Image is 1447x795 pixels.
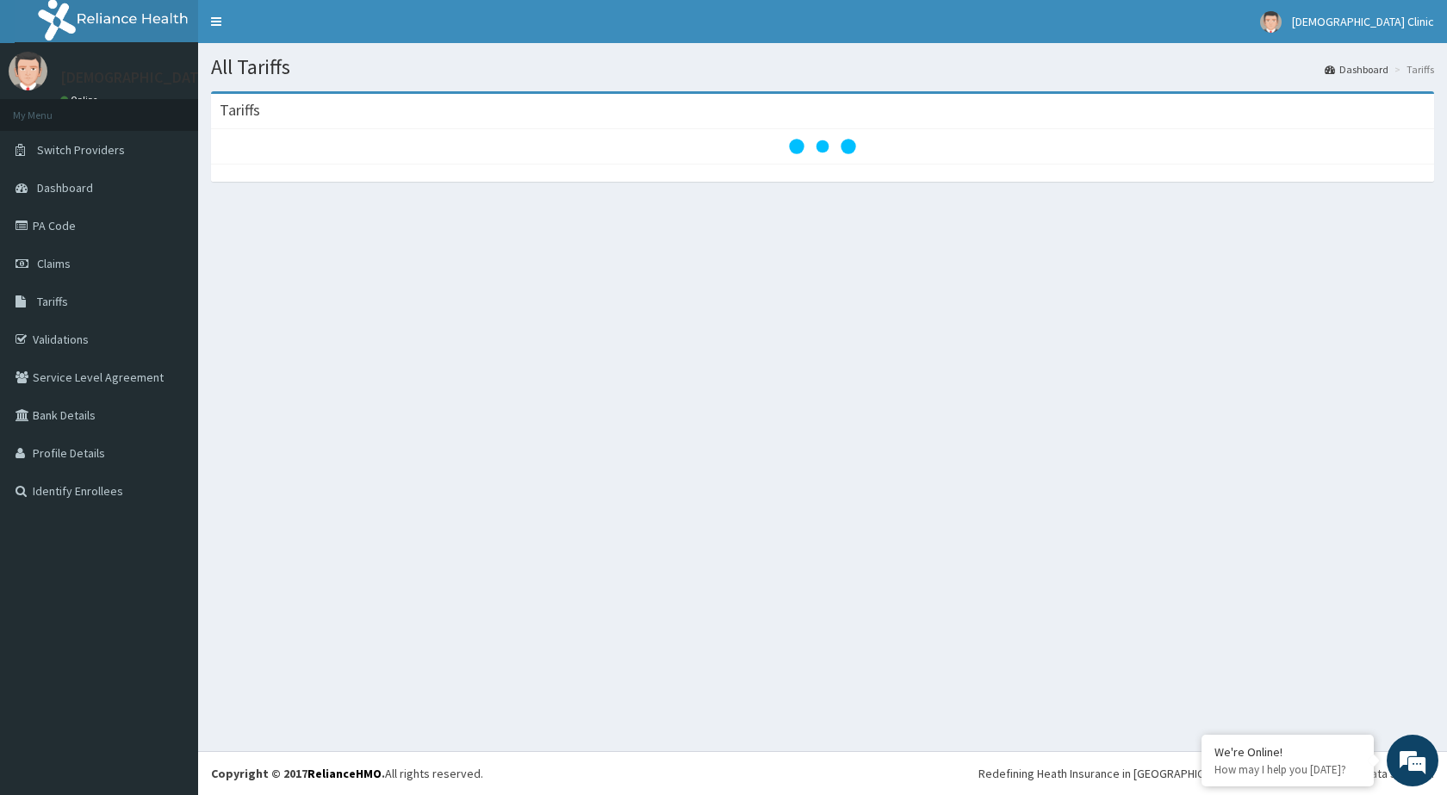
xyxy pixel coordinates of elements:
[1260,11,1282,33] img: User Image
[37,294,68,309] span: Tariffs
[60,94,102,106] a: Online
[978,765,1434,782] div: Redefining Heath Insurance in [GEOGRAPHIC_DATA] using Telemedicine and Data Science!
[788,112,857,181] svg: audio-loading
[37,142,125,158] span: Switch Providers
[220,102,260,118] h3: Tariffs
[1325,62,1388,77] a: Dashboard
[211,56,1434,78] h1: All Tariffs
[211,766,385,781] strong: Copyright © 2017 .
[1214,762,1361,777] p: How may I help you today?
[1292,14,1434,29] span: [DEMOGRAPHIC_DATA] Clinic
[198,751,1447,795] footer: All rights reserved.
[1390,62,1434,77] li: Tariffs
[1214,744,1361,760] div: We're Online!
[60,70,252,85] p: [DEMOGRAPHIC_DATA] Clinic
[9,52,47,90] img: User Image
[37,256,71,271] span: Claims
[37,180,93,196] span: Dashboard
[307,766,382,781] a: RelianceHMO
